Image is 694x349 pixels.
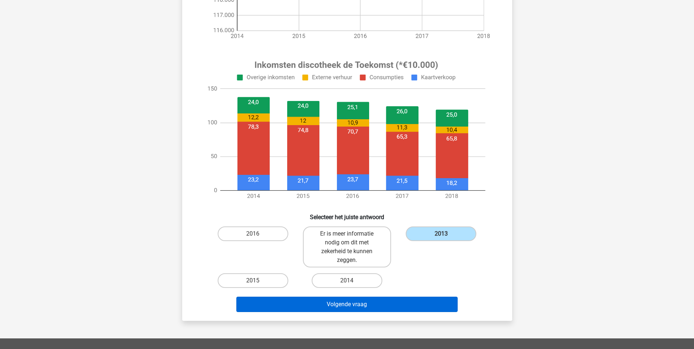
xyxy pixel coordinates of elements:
[218,226,288,241] label: 2016
[194,208,500,221] h6: Selecteer het juiste antwoord
[303,226,391,267] label: Er is meer informatie nodig om dit met zekerheid te kunnen zeggen.
[406,226,476,241] label: 2013
[312,273,382,288] label: 2014
[218,273,288,288] label: 2015
[236,297,458,312] button: Volgende vraag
